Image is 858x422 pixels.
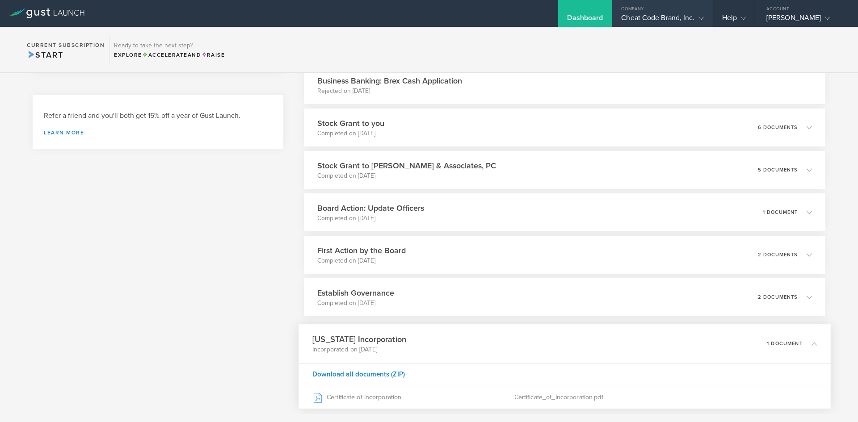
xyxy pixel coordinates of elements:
[44,130,272,135] a: Learn more
[317,287,394,299] h3: Establish Governance
[142,52,202,58] span: and
[317,202,424,214] h3: Board Action: Update Officers
[758,252,798,257] p: 2 documents
[312,333,406,345] h3: [US_STATE] Incorporation
[758,167,798,172] p: 5 documents
[567,13,603,27] div: Dashboard
[27,50,63,60] span: Start
[766,13,842,27] div: [PERSON_NAME]
[763,210,798,215] p: 1 document
[114,42,225,49] h3: Ready to take the next step?
[317,256,406,265] p: Completed on [DATE]
[514,386,817,409] div: Certificate_of_Incorporation.pdf
[317,75,462,87] h3: Business Banking: Brex Cash Application
[317,245,406,256] h3: First Action by the Board
[317,171,496,180] p: Completed on [DATE]
[317,87,462,96] p: Rejected on [DATE]
[813,379,858,422] iframe: Chat Widget
[317,160,496,171] h3: Stock Grant to [PERSON_NAME] & Associates, PC
[312,386,514,409] div: Certificate of Incorporation
[758,295,798,300] p: 2 documents
[142,52,188,58] span: Accelerate
[114,51,225,59] div: Explore
[767,341,803,346] p: 1 document
[317,214,424,223] p: Completed on [DATE]
[722,13,746,27] div: Help
[317,117,384,129] h3: Stock Grant to you
[109,36,229,63] div: Ready to take the next step?ExploreAccelerateandRaise
[312,345,406,354] p: Incorporated on [DATE]
[758,125,798,130] p: 6 documents
[317,129,384,138] p: Completed on [DATE]
[317,299,394,308] p: Completed on [DATE]
[201,52,225,58] span: Raise
[27,42,105,48] h2: Current Subscription
[44,111,272,121] h3: Refer a friend and you'll both get 15% off a year of Gust Launch.
[299,363,831,386] div: Download all documents (ZIP)
[621,13,703,27] div: Cheat Code Brand, Inc.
